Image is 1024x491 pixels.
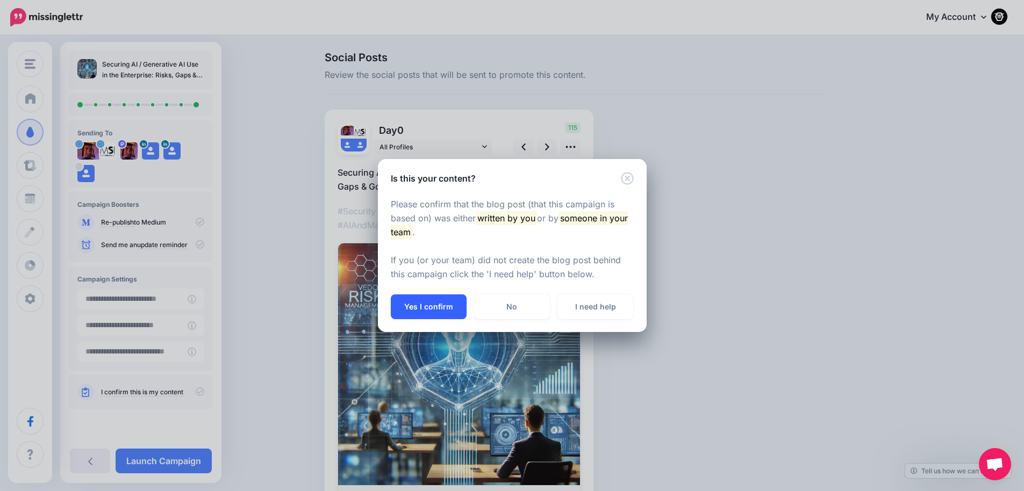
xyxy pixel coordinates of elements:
[391,294,467,319] button: Yes I confirm
[391,211,628,239] mark: someone in your team
[621,172,634,185] button: Close
[557,294,633,319] a: I need help
[391,198,634,281] p: Please confirm that the blog post (that this campaign is based on) was either or by . If you (or ...
[476,211,537,225] mark: written by you
[391,172,476,185] h5: Is this your content?
[474,294,550,319] a: No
